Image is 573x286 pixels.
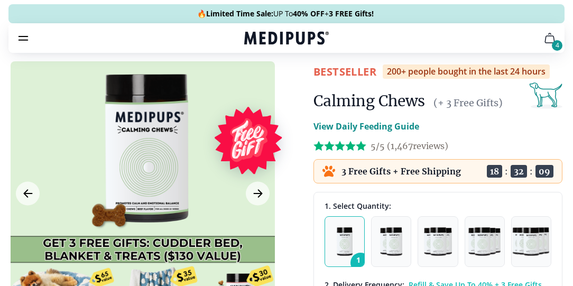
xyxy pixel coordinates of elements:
[505,166,508,177] span: :
[246,182,270,206] button: Next Image
[244,30,329,48] a: Medipups
[530,166,533,177] span: :
[337,227,353,256] img: Pack of 1 - Natural Dog Supplements
[16,182,40,206] button: Previous Image
[197,8,374,19] span: 🔥 UP To +
[313,64,376,79] span: BestSeller
[511,165,527,178] span: 32
[313,120,419,133] p: View Daily Feeding Guide
[424,227,451,256] img: Pack of 3 - Natural Dog Supplements
[468,227,501,256] img: Pack of 4 - Natural Dog Supplements
[380,227,402,256] img: Pack of 2 - Natural Dog Supplements
[341,166,461,177] p: 3 Free Gifts + Free Shipping
[552,40,562,51] div: 4
[433,97,503,109] span: (+ 3 Free Gifts)
[325,201,551,211] div: 1. Select Quantity:
[383,64,550,79] div: 200+ people bought in the last 24 hours
[487,165,502,178] span: 18
[350,253,371,273] span: 1
[325,216,365,267] button: 1
[313,91,425,110] h1: Calming Chews
[512,227,550,256] img: Pack of 5 - Natural Dog Supplements
[371,141,448,151] span: 5/5 ( 1,467 reviews)
[535,165,553,178] span: 09
[17,32,30,44] button: burger-menu
[537,25,562,51] button: cart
